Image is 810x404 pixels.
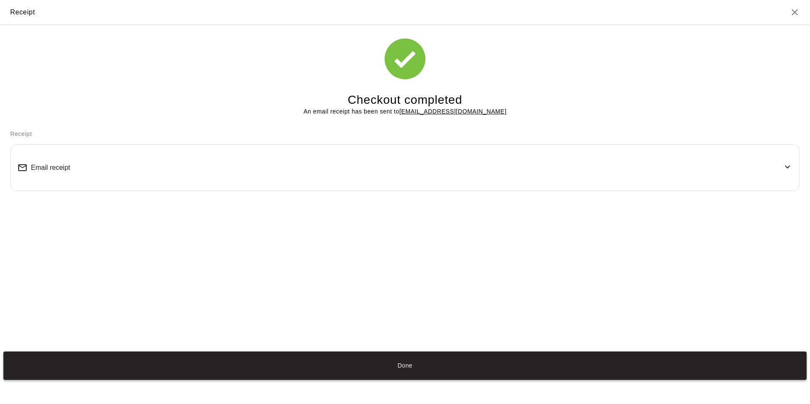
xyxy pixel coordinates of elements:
button: Done [3,351,807,380]
span: Email receipt [31,164,70,172]
p: An email receipt has been sent to [303,107,506,116]
p: Receipt [10,130,800,138]
div: Receipt [10,7,35,18]
h4: Checkout completed [348,93,462,108]
button: Close [790,7,800,17]
u: [EMAIL_ADDRESS][DOMAIN_NAME] [399,108,507,115]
